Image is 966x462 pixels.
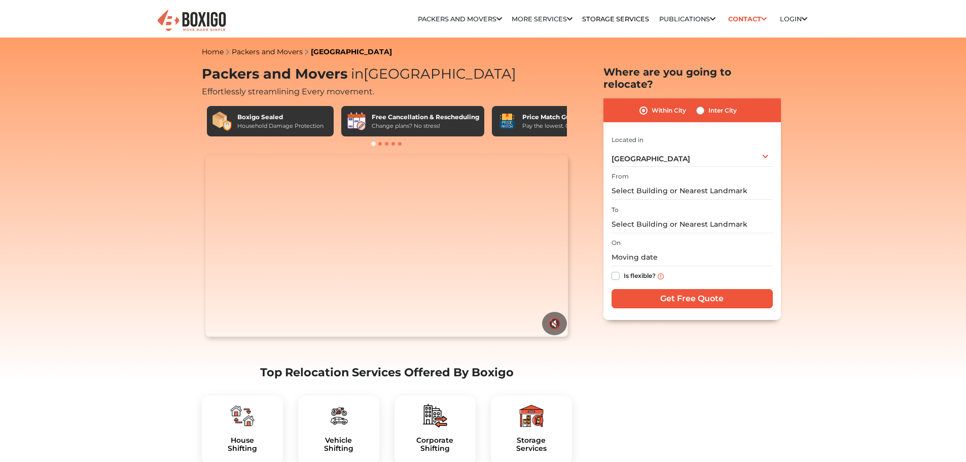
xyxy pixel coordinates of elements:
label: Inter City [708,104,737,117]
img: boxigo_packers_and_movers_plan [519,404,544,428]
span: in [351,65,364,82]
h2: Top Relocation Services Offered By Boxigo [202,366,572,379]
input: Select Building or Nearest Landmark [612,216,773,233]
h5: Storage Services [499,436,564,453]
div: Pay the lowest. Guaranteed! [522,122,599,130]
span: [GEOGRAPHIC_DATA] [612,154,690,163]
a: CorporateShifting [403,436,468,453]
img: Boxigo Sealed [212,111,232,131]
input: Get Free Quote [612,289,773,308]
h1: Packers and Movers [202,66,572,83]
input: Moving date [612,248,773,266]
video: Your browser does not support the video tag. [205,155,568,337]
div: Household Damage Protection [237,122,324,130]
a: Packers and Movers [418,15,502,23]
div: Free Cancellation & Rescheduling [372,113,479,122]
a: [GEOGRAPHIC_DATA] [311,47,392,56]
label: Within City [652,104,686,117]
a: Login [780,15,807,23]
img: info [658,273,664,279]
a: More services [512,15,573,23]
label: From [612,172,629,181]
img: Free Cancellation & Rescheduling [346,111,367,131]
label: On [612,238,621,247]
label: To [612,205,619,215]
a: Publications [659,15,715,23]
a: Packers and Movers [232,47,303,56]
h5: Corporate Shifting [403,436,468,453]
a: StorageServices [499,436,564,453]
div: Change plans? No stress! [372,122,479,130]
h5: House Shifting [210,436,275,453]
a: Contact [725,11,770,27]
input: Select Building or Nearest Landmark [612,182,773,200]
a: Storage Services [582,15,649,23]
a: HouseShifting [210,436,275,453]
label: Located in [612,135,643,145]
img: boxigo_packers_and_movers_plan [230,404,255,428]
span: Effortlessly streamlining Every movement. [202,87,374,96]
img: boxigo_packers_and_movers_plan [423,404,447,428]
button: 🔇 [542,312,567,335]
img: Boxigo [156,9,227,33]
div: Price Match Guarantee [522,113,599,122]
img: Price Match Guarantee [497,111,517,131]
h2: Where are you going to relocate? [603,66,781,90]
span: [GEOGRAPHIC_DATA] [347,65,516,82]
img: boxigo_packers_and_movers_plan [327,404,351,428]
a: Home [202,47,224,56]
a: VehicleShifting [306,436,371,453]
div: Boxigo Sealed [237,113,324,122]
label: Is flexible? [624,270,656,280]
h5: Vehicle Shifting [306,436,371,453]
